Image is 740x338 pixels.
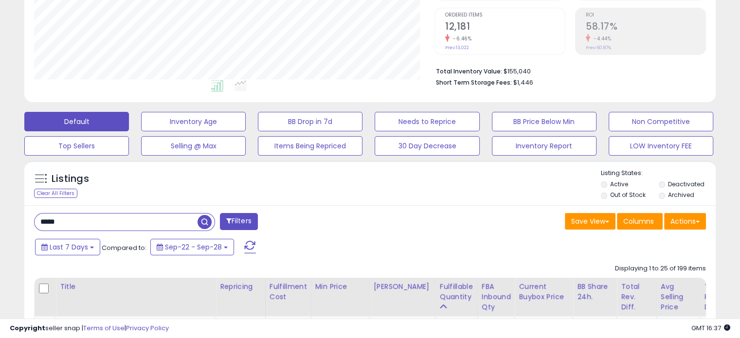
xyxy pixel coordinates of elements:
button: Columns [617,213,663,230]
a: Terms of Use [83,323,125,333]
strong: Copyright [10,323,45,333]
button: Non Competitive [609,112,713,131]
span: Last 7 Days [50,242,88,252]
button: Sep-22 - Sep-28 [150,239,234,255]
span: ROI [586,13,705,18]
span: Columns [623,216,654,226]
h5: Listings [52,172,89,186]
b: Total Inventory Value: [436,67,502,75]
span: $1,446 [513,78,533,87]
li: $155,040 [436,65,699,76]
button: Save View [565,213,615,230]
p: Listing States: [601,169,716,178]
label: Deactivated [668,180,704,188]
a: Privacy Policy [126,323,169,333]
label: Archived [668,191,694,199]
b: Short Term Storage Fees: [436,78,512,87]
div: [PERSON_NAME] [374,282,432,292]
button: Default [24,112,129,131]
div: seller snap | | [10,324,169,333]
button: BB Drop in 7d [258,112,362,131]
button: Actions [664,213,706,230]
div: Min Price [315,282,365,292]
div: Title [60,282,212,292]
span: 2025-10-6 16:37 GMT [691,323,730,333]
small: Prev: 13,022 [445,45,469,51]
div: Fulfillable Quantity [440,282,473,302]
div: Avg Selling Price [661,282,696,312]
div: BB Share 24h. [577,282,613,302]
button: Inventory Age [141,112,246,131]
button: BB Price Below Min [492,112,596,131]
button: Top Sellers [24,136,129,156]
div: Current Buybox Price [519,282,569,302]
button: Inventory Report [492,136,596,156]
label: Active [610,180,628,188]
div: Total Rev. Diff. [621,282,652,312]
button: 30 Day Decrease [375,136,479,156]
small: -6.46% [450,35,471,42]
span: Sep-22 - Sep-28 [165,242,222,252]
button: Filters [220,213,258,230]
div: Repricing [220,282,261,292]
button: Items Being Repriced [258,136,362,156]
small: -4.44% [590,35,611,42]
h2: 58.17% [586,21,705,34]
div: Clear All Filters [34,189,77,198]
h2: 12,181 [445,21,565,34]
div: Fulfillment Cost [270,282,307,302]
button: LOW Inventory FEE [609,136,713,156]
span: Compared to: [102,243,146,252]
div: Total Profit Diff. [704,282,733,312]
small: Prev: 60.87% [586,45,611,51]
button: Needs to Reprice [375,112,479,131]
label: Out of Stock [610,191,646,199]
button: Last 7 Days [35,239,100,255]
span: Ordered Items [445,13,565,18]
div: Displaying 1 to 25 of 199 items [615,264,706,273]
div: FBA inbound Qty [482,282,511,312]
button: Selling @ Max [141,136,246,156]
